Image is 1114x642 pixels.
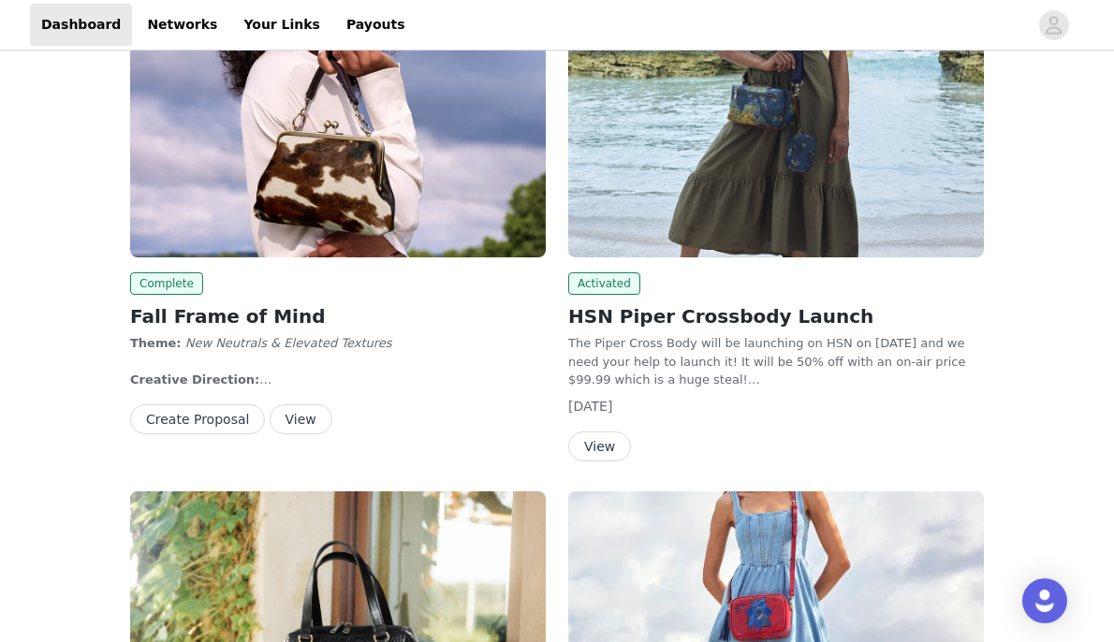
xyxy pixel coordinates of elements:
[136,4,228,46] a: Networks
[1022,578,1067,623] div: Open Intercom Messenger
[130,302,546,330] h2: Fall Frame of Mind
[568,272,640,295] span: Activated
[130,272,203,295] span: Complete
[130,372,271,387] strong: Creative Direction:
[185,336,392,350] em: New Neutrals & Elevated Textures
[270,413,332,427] a: View
[335,4,417,46] a: Payouts
[130,336,182,350] strong: Theme:
[232,4,331,46] a: Your Links
[568,431,631,461] button: View
[568,440,631,454] a: View
[130,404,265,434] button: Create Proposal
[270,404,332,434] button: View
[568,302,984,330] h2: HSN Piper Crossbody Launch
[568,399,612,414] span: [DATE]
[30,4,132,46] a: Dashboard
[568,334,984,389] p: The Piper Cross Body will be launching on HSN on [DATE] and we need your help to launch it! It wi...
[1045,10,1063,40] div: avatar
